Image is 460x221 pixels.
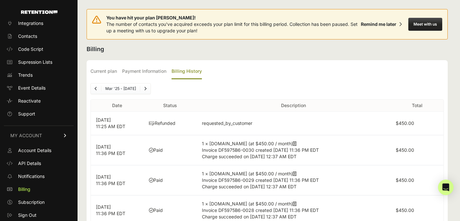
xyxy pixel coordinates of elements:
[4,83,74,93] a: Event Details
[122,64,166,79] label: Payment Information
[18,147,51,154] span: Account Details
[4,145,74,156] a: Account Details
[18,98,41,104] span: Reactivate
[4,109,74,119] a: Support
[197,112,391,135] td: requested_by_customer
[21,10,57,14] img: Retention.com
[202,154,297,159] span: Charge succeeded on [DATE] 12:37 AM EDT
[91,100,144,112] th: Date
[4,184,74,194] a: Billing
[4,70,74,80] a: Trends
[197,100,391,112] th: Description
[396,177,414,183] label: $450.00
[18,85,46,91] span: Event Details
[96,117,139,130] p: [DATE] 11:25 AM EDT
[396,147,414,153] label: $450.00
[202,207,319,213] span: Invoice DF5975B6-0028 created [DATE] 11:36 PM EDT
[408,18,442,31] button: Meet with us
[18,33,37,39] span: Contacts
[101,86,140,91] li: Mar '25 - [DATE]
[144,135,197,165] td: Paid
[358,18,404,30] button: Remind me later
[361,21,396,28] div: Remind me later
[202,147,319,153] span: Invoice DF5975B6-0030 created [DATE] 11:36 PM EDT
[18,173,45,180] span: Notifications
[18,160,41,167] span: API Details
[90,64,117,79] label: Current plan
[4,44,74,54] a: Code Script
[172,64,202,79] label: Billing History
[18,72,33,78] span: Trends
[144,100,197,112] th: Status
[4,57,74,67] a: Supression Lists
[140,83,151,94] a: Next
[396,207,414,213] label: $450.00
[18,59,52,65] span: Supression Lists
[18,212,37,218] span: Sign Out
[106,15,358,21] span: You have hit your plan [PERSON_NAME]!
[197,165,391,195] td: 1 × [DOMAIN_NAME] (at $450.00 / month)
[96,144,139,157] p: [DATE] 11:36 PM EDT
[391,100,444,112] th: Total
[4,96,74,106] a: Reactivate
[18,111,35,117] span: Support
[91,83,101,94] a: Previous
[197,135,391,165] td: 1 × [DOMAIN_NAME] (at $450.00 / month)
[87,45,448,54] h2: Billing
[18,20,43,27] span: Integrations
[202,214,297,219] span: Charge succeeded on [DATE] 12:37 AM EDT
[202,177,319,183] span: Invoice DF5975B6-0029 created [DATE] 11:36 PM EDT
[438,180,454,195] div: Open Intercom Messenger
[18,186,30,193] span: Billing
[4,158,74,169] a: API Details
[4,171,74,182] a: Notifications
[96,204,139,217] p: [DATE] 11:36 PM EDT
[4,31,74,41] a: Contacts
[18,46,43,52] span: Code Script
[4,18,74,28] a: Integrations
[396,120,414,126] label: $450.00
[4,126,74,145] a: MY ACCOUNT
[202,184,297,189] span: Charge succeeded on [DATE] 12:37 AM EDT
[106,21,358,33] span: The number of contacts you've acquired exceeds your plan limit for this billing period. Collectio...
[4,197,74,207] a: Subscription
[10,132,42,139] span: MY ACCOUNT
[96,174,139,187] p: [DATE] 11:36 PM EDT
[144,112,197,135] td: Refunded
[18,199,45,205] span: Subscription
[4,210,74,220] a: Sign Out
[144,165,197,195] td: Paid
